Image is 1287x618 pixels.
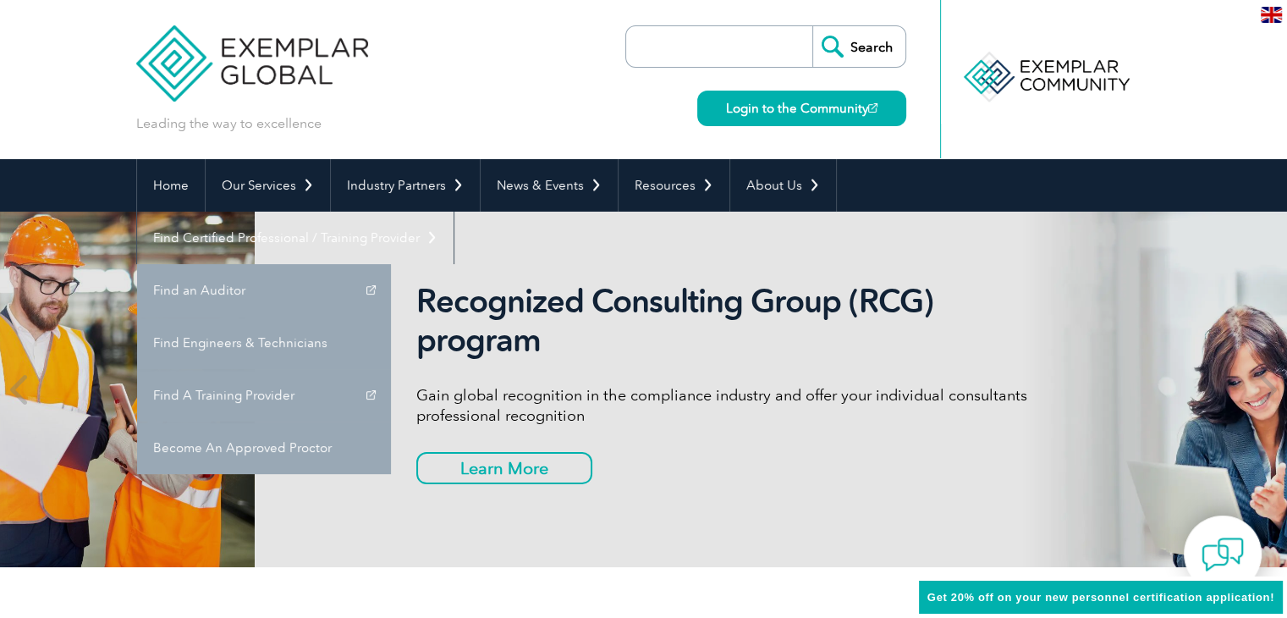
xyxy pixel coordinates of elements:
span: Get 20% off on your new personnel certification application! [927,591,1274,604]
a: Become An Approved Proctor [137,422,391,474]
a: Resources [619,159,729,212]
a: Find A Training Provider [137,369,391,422]
img: en [1261,7,1282,23]
img: contact-chat.png [1202,533,1244,576]
input: Search [812,26,905,67]
a: About Us [730,159,836,212]
h2: Recognized Consulting Group (RCG) program [416,282,1051,360]
a: Find Certified Professional / Training Provider [137,212,454,264]
a: Find Engineers & Technicians [137,317,391,369]
a: News & Events [481,159,618,212]
p: Gain global recognition in the compliance industry and offer your individual consultants professi... [416,385,1051,426]
a: Home [137,159,205,212]
a: Login to the Community [697,91,906,126]
a: Industry Partners [331,159,480,212]
p: Leading the way to excellence [136,114,322,133]
img: open_square.png [868,103,877,113]
a: Learn More [416,452,592,484]
a: Find an Auditor [137,264,391,317]
a: Our Services [206,159,330,212]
